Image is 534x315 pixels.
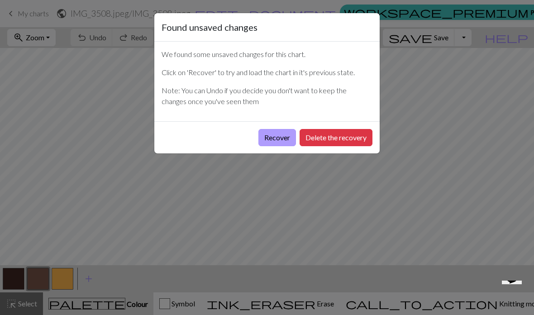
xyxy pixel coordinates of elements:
[162,49,372,60] p: We found some unsaved changes for this chart.
[162,20,257,34] h5: Found unsaved changes
[162,85,372,107] p: Note: You can Undo if you decide you don't want to keep the changes once you've seen them
[258,129,296,146] button: Recover
[162,67,372,78] p: Click on 'Recover' to try and load the chart in it's previous state.
[300,129,372,146] button: Delete the recovery
[498,281,529,310] iframe: chat widget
